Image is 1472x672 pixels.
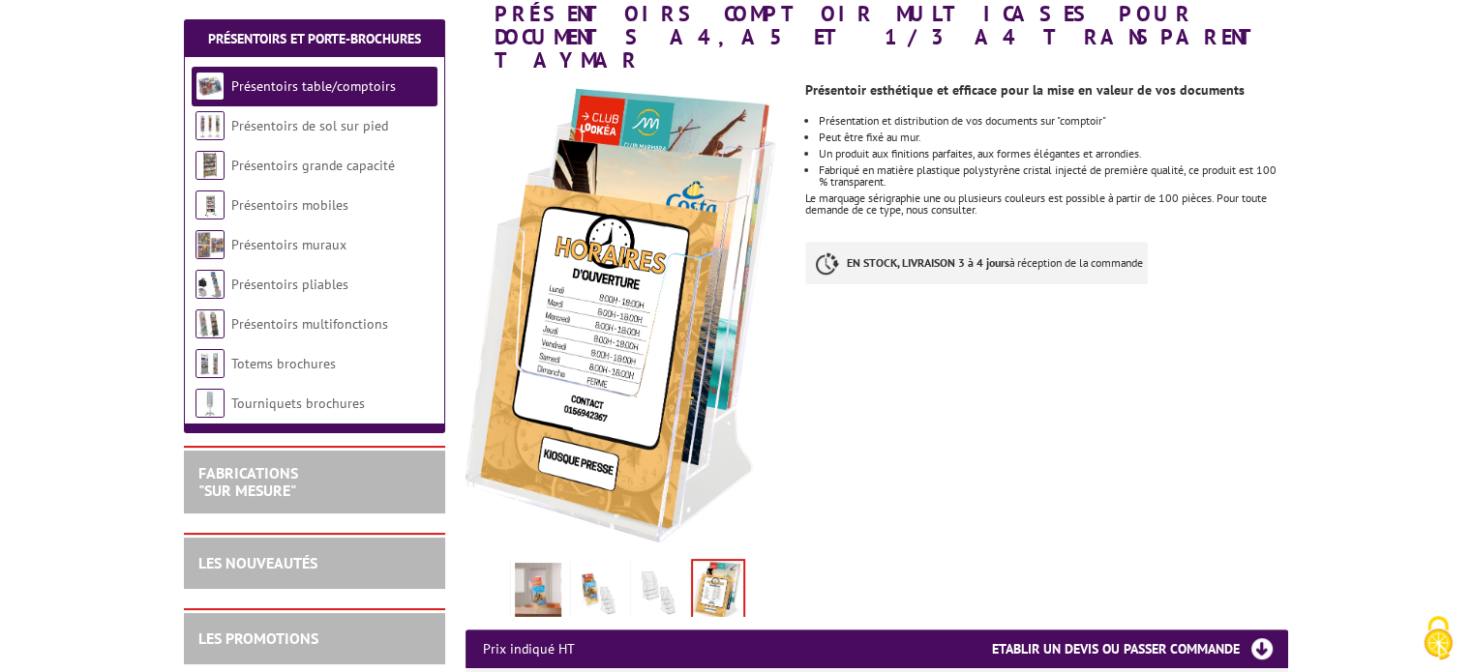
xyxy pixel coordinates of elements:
img: porte_brochures_comptoirs_477300_vide_plein.jpg [575,563,621,623]
a: Présentoirs mobiles [231,196,348,214]
a: Présentoirs grande capacité [231,157,395,174]
img: Cookies (fenêtre modale) [1414,614,1462,662]
h3: Etablir un devis ou passer commande [992,629,1288,668]
li: Fabriqué en matière plastique polystyrène cristal injecté de première qualité, ce produit est 100... [819,164,1287,188]
img: Présentoirs pliables [195,270,225,299]
a: Tourniquets brochures [231,394,365,412]
div: Le marquage sérigraphie une ou plusieurs couleurs est possible à partir de 100 pièces. Pour toute... [805,192,1287,216]
img: porte_brochures_comptoirs_multicases_a4_a5_1-3a4_taymar_477300_mise_en_situation.jpg [515,563,561,623]
a: Présentoirs pliables [231,276,348,293]
img: presentoir_3cases_a4_eco_portrait_escalier__477300_.jpg [693,561,743,621]
button: Cookies (fenêtre modale) [1404,606,1472,672]
a: Totems brochures [231,355,336,372]
a: LES NOUVEAUTÉS [198,553,317,572]
a: FABRICATIONS"Sur Mesure" [198,463,298,500]
a: Présentoirs et Porte-brochures [208,30,421,47]
a: Présentoirs multifonctions [231,315,388,333]
li: Un produit aux finitions parfaites, aux formes élégantes et arrondies. [819,148,1287,160]
a: LES PROMOTIONS [198,628,318,648]
a: Présentoirs muraux [231,236,346,253]
img: porte_brochures_comptoirs_477300.jpg [635,563,681,623]
img: Présentoirs table/comptoirs [195,72,225,101]
img: Totems brochures [195,349,225,378]
img: Présentoirs de sol sur pied [195,111,225,140]
img: Présentoirs multifonctions [195,309,225,338]
img: Tourniquets brochures [195,389,225,418]
strong: Présentoir esthétique et efficace pour la mise en valeur de vos documents [805,81,1245,99]
li: Peut être fixé au mur. [819,131,1287,143]
img: Présentoirs muraux [195,230,225,259]
img: Présentoirs mobiles [195,190,225,219]
img: Présentoirs grande capacité [195,151,225,180]
img: presentoir_3cases_a4_eco_portrait_escalier__477300_.jpg [466,82,792,552]
a: Présentoirs table/comptoirs [231,77,396,95]
li: Présentation et distribution de vos documents sur "comptoir" [819,115,1287,127]
p: Prix indiqué HT [483,629,575,668]
a: Présentoirs de sol sur pied [231,117,388,134]
strong: EN STOCK, LIVRAISON 3 à 4 jours [847,255,1009,270]
p: à réception de la commande [805,242,1148,284]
